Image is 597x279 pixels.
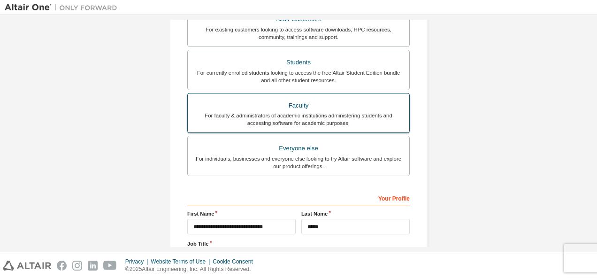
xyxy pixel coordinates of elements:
[193,155,404,170] div: For individuals, businesses and everyone else looking to try Altair software and explore our prod...
[72,261,82,271] img: instagram.svg
[193,99,404,112] div: Faculty
[103,261,117,271] img: youtube.svg
[193,69,404,84] div: For currently enrolled students looking to access the free Altair Student Edition bundle and all ...
[3,261,51,271] img: altair_logo.svg
[57,261,67,271] img: facebook.svg
[193,56,404,69] div: Students
[187,190,410,205] div: Your Profile
[5,3,122,12] img: Altair One
[301,210,410,217] label: Last Name
[187,210,296,217] label: First Name
[151,258,213,265] div: Website Terms of Use
[125,258,151,265] div: Privacy
[213,258,258,265] div: Cookie Consent
[125,265,259,273] p: © 2025 Altair Engineering, Inc. All Rights Reserved.
[187,240,410,248] label: Job Title
[193,112,404,127] div: For faculty & administrators of academic institutions administering students and accessing softwa...
[193,142,404,155] div: Everyone else
[88,261,98,271] img: linkedin.svg
[193,26,404,41] div: For existing customers looking to access software downloads, HPC resources, community, trainings ...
